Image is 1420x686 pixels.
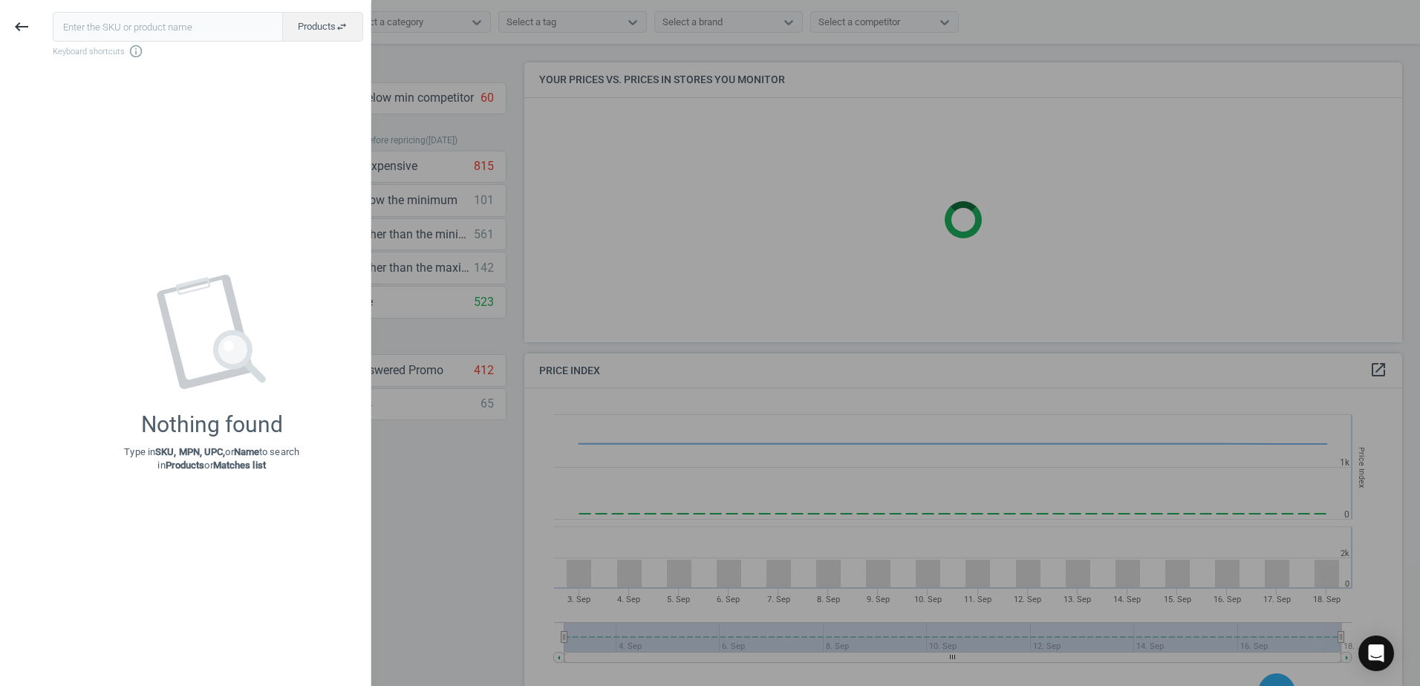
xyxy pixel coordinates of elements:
[155,446,225,457] strong: SKU, MPN, UPC,
[282,12,363,42] button: Productsswap_horiz
[166,460,205,471] strong: Products
[234,446,259,457] strong: Name
[141,411,283,438] div: Nothing found
[213,460,266,471] strong: Matches list
[1358,636,1394,671] div: Open Intercom Messenger
[53,44,363,59] span: Keyboard shortcuts
[124,445,299,472] p: Type in or to search in or
[298,20,348,33] span: Products
[128,44,143,59] i: info_outline
[13,18,30,36] i: keyboard_backspace
[336,21,348,33] i: swap_horiz
[4,10,39,45] button: keyboard_backspace
[53,12,283,42] input: Enter the SKU or product name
